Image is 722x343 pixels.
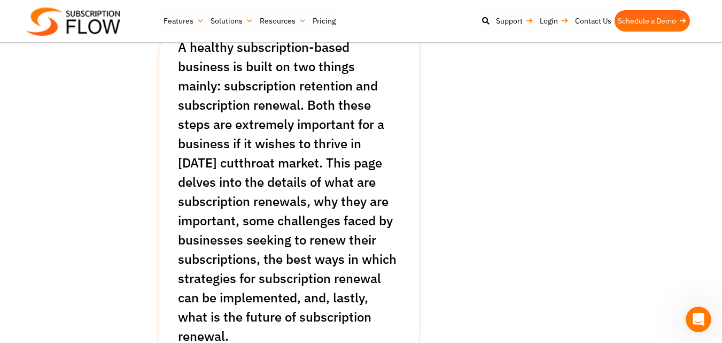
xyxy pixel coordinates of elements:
a: Support [493,10,537,32]
a: Resources [257,10,309,32]
a: Features [160,10,207,32]
a: Pricing [309,10,339,32]
a: Contact Us [572,10,615,32]
img: Subscriptionflow [27,7,120,36]
a: Schedule a Demo [615,10,690,32]
iframe: Intercom live chat [686,307,711,332]
a: Login [537,10,572,32]
a: Solutions [207,10,257,32]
